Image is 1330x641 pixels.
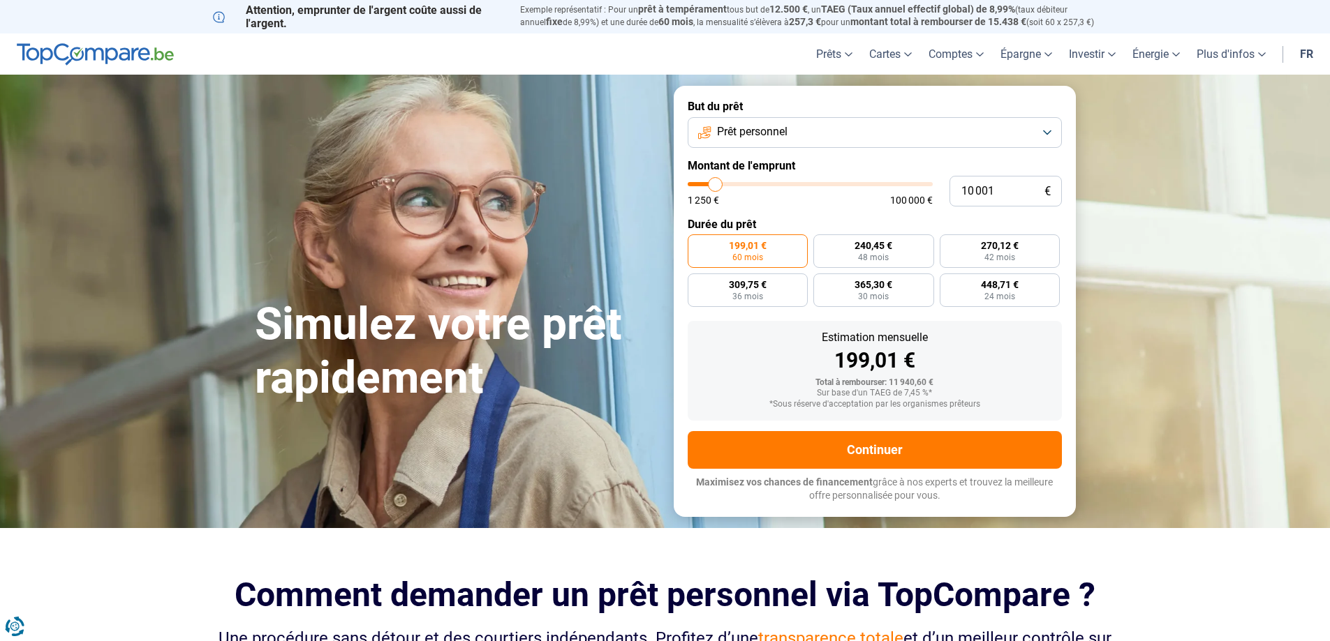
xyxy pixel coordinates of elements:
[984,253,1015,262] span: 42 mois
[688,218,1062,231] label: Durée du prêt
[688,195,719,205] span: 1 250 €
[890,195,933,205] span: 100 000 €
[688,476,1062,503] p: grâce à nos experts et trouvez la meilleure offre personnalisée pour vous.
[638,3,727,15] span: prêt à tempérament
[688,159,1062,172] label: Montant de l'emprunt
[1188,33,1274,75] a: Plus d'infos
[658,16,693,27] span: 60 mois
[858,253,889,262] span: 48 mois
[729,241,767,250] span: 199,01 €
[729,280,767,289] span: 309,75 €
[984,292,1015,301] span: 24 mois
[546,16,563,27] span: fixe
[1124,33,1188,75] a: Énergie
[688,117,1062,148] button: Prêt personnel
[858,292,889,301] span: 30 mois
[769,3,808,15] span: 12.500 €
[699,350,1051,371] div: 199,01 €
[855,241,892,250] span: 240,45 €
[732,253,763,262] span: 60 mois
[688,431,1062,469] button: Continuer
[699,332,1051,343] div: Estimation mensuelle
[808,33,861,75] a: Prêts
[699,378,1051,388] div: Total à rembourser: 11 940,60 €
[981,280,1019,289] span: 448,71 €
[699,389,1051,398] div: Sur base d'un TAEG de 7,45 %*
[855,280,892,289] span: 365,30 €
[699,400,1051,409] div: *Sous réserve d'acceptation par les organismes prêteurs
[17,43,174,66] img: TopCompare
[213,575,1118,614] h2: Comment demander un prêt personnel via TopCompare ?
[213,3,503,30] p: Attention, emprunter de l'argent coûte aussi de l'argent.
[981,241,1019,250] span: 270,12 €
[1292,33,1322,75] a: fr
[1044,186,1051,197] span: €
[717,124,788,139] span: Prêt personnel
[992,33,1061,75] a: Épargne
[850,16,1026,27] span: montant total à rembourser de 15.438 €
[920,33,992,75] a: Comptes
[255,298,657,405] h1: Simulez votre prêt rapidement
[732,292,763,301] span: 36 mois
[821,3,1015,15] span: TAEG (Taux annuel effectif global) de 8,99%
[789,16,821,27] span: 257,3 €
[1061,33,1124,75] a: Investir
[520,3,1118,29] p: Exemple représentatif : Pour un tous but de , un (taux débiteur annuel de 8,99%) et une durée de ...
[861,33,920,75] a: Cartes
[696,476,873,488] span: Maximisez vos chances de financement
[688,100,1062,113] label: But du prêt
